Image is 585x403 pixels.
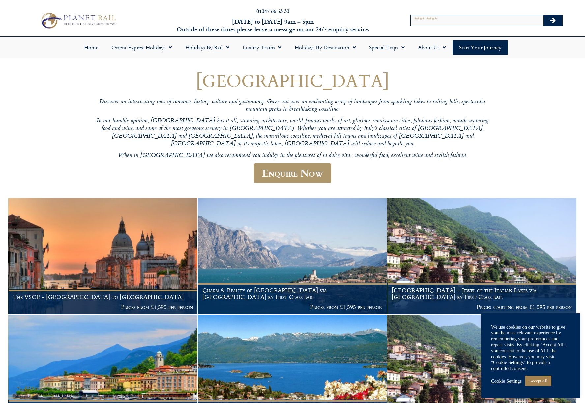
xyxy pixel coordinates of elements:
a: The VSOE - [GEOGRAPHIC_DATA] to [GEOGRAPHIC_DATA] Prices from £4,595 per person [8,198,198,315]
a: Holidays by Destination [288,40,363,55]
p: In our humble opinion, [GEOGRAPHIC_DATA] has it all; stunning architecture, world-famous works of... [95,117,490,148]
a: Holidays by Rail [179,40,236,55]
a: [GEOGRAPHIC_DATA] – Jewel of the Italian Lakes via [GEOGRAPHIC_DATA] by First Class rail Prices s... [387,198,577,315]
p: Prices from £1,595 per person [202,304,383,310]
nav: Menu [3,40,582,55]
p: When in [GEOGRAPHIC_DATA] we also recommend you indulge in the pleasures of la dolce vita : wonde... [95,152,490,159]
h1: The VSOE - [GEOGRAPHIC_DATA] to [GEOGRAPHIC_DATA] [13,294,193,300]
a: Home [77,40,105,55]
a: Accept All [525,376,551,386]
h1: Charm & Beauty of [GEOGRAPHIC_DATA] via [GEOGRAPHIC_DATA] by First Class rail [202,287,383,300]
a: Start your Journey [453,40,508,55]
p: Discover an intoxicating mix of romance, history, culture and gastronomy. Gaze out over an enchan... [95,98,490,114]
a: Luxury Trains [236,40,288,55]
button: Search [543,15,563,26]
a: Orient Express Holidays [105,40,179,55]
a: 01347 66 53 33 [256,7,289,14]
a: Cookie Settings [491,378,522,384]
div: We use cookies on our website to give you the most relevant experience by remembering your prefer... [491,324,570,371]
p: Prices starting from £1,595 per person [392,304,572,310]
h1: [GEOGRAPHIC_DATA] [95,71,490,90]
p: Prices from £4,595 per person [13,304,193,310]
a: Enquire Now [254,163,331,183]
h1: [GEOGRAPHIC_DATA] – Jewel of the Italian Lakes via [GEOGRAPHIC_DATA] by First Class rail [392,287,572,300]
a: Charm & Beauty of [GEOGRAPHIC_DATA] via [GEOGRAPHIC_DATA] by First Class rail Prices from £1,595 ... [198,198,387,315]
img: Planet Rail Train Holidays Logo [38,11,118,31]
a: Special Trips [363,40,411,55]
h6: [DATE] to [DATE] 9am – 5pm Outside of these times please leave a message on our 24/7 enquiry serv... [158,18,388,33]
a: About Us [411,40,453,55]
img: Orient Express Special Venice compressed [8,198,197,314]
